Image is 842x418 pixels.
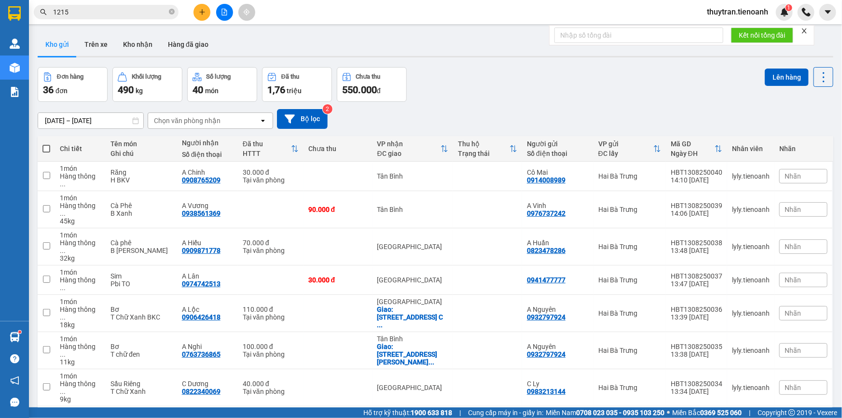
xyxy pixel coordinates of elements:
div: T Chữ Xanh BKC [110,313,172,321]
div: HBT1308250034 [671,380,722,388]
span: ... [429,358,435,366]
div: Tân Bình [377,335,449,343]
div: HBT1308250037 [671,272,722,280]
div: 13:38 [DATE] [671,350,722,358]
input: Nhập số tổng đài [554,28,723,43]
button: Chưa thu550.000đ [337,67,407,102]
span: Miền Bắc [672,407,742,418]
div: Hai Bà Trưng [598,243,661,251]
div: 13:34 [DATE] [671,388,722,395]
div: Nhân viên [732,145,770,153]
div: Tại văn phòng [243,388,299,395]
div: Tại văn phòng [243,176,299,184]
div: Khối lượng [132,73,161,80]
div: 13:48 [DATE] [671,247,722,254]
div: 0823478286 [527,247,566,254]
input: Select a date range. [38,113,143,128]
div: 13:39 [DATE] [671,313,722,321]
span: 1,76 [267,84,285,96]
div: 40.000 đ [243,380,299,388]
div: 0932797924 [527,313,566,321]
div: [GEOGRAPHIC_DATA] [377,276,449,284]
div: lyly.tienoanh [732,384,770,391]
span: | [459,407,461,418]
div: Giao: 2116 Phạm Thế Hiển, Phường 6, Quận 8, Hồ Chí Minh [377,343,449,366]
th: Toggle SortBy [594,136,666,162]
div: Người nhận [182,139,233,147]
div: B Xanh Dương [110,247,172,254]
span: món [205,87,219,95]
span: question-circle [10,354,19,363]
div: 11 kg [60,358,101,366]
div: Cà phê [110,239,172,247]
div: Cà Phê [110,202,172,209]
span: Nhãn [785,206,801,213]
span: plus [199,9,206,15]
div: HBT1308250035 [671,343,722,350]
div: Hàng thông thường [60,380,101,395]
button: Số lượng40món [187,67,257,102]
div: Tại văn phòng [243,313,299,321]
div: Trạng thái [458,150,510,157]
div: 32 kg [60,254,101,262]
div: Sầu Riêng [110,380,172,388]
div: 110.000 đ [243,306,299,313]
span: 490 [118,84,134,96]
div: Bơ [110,306,172,313]
span: 40 [193,84,203,96]
div: A Lân [182,272,233,280]
div: 0974742513 [182,280,221,288]
sup: 2 [323,104,332,114]
span: 36 [43,84,54,96]
span: ... [60,284,66,292]
span: Nhãn [785,172,801,180]
button: Bộ lọc [277,109,328,129]
div: Đã thu [281,73,299,80]
div: Thu hộ [458,140,510,148]
div: [GEOGRAPHIC_DATA] [377,384,449,391]
div: 1 món [60,231,101,239]
div: HBT1308250036 [671,306,722,313]
div: Mã GD [671,140,715,148]
div: 0914008989 [527,176,566,184]
div: 13:47 [DATE] [671,280,722,288]
div: 45 kg [60,217,101,225]
input: Tìm tên, số ĐT hoặc mã đơn [53,7,167,17]
div: 30.000 đ [243,168,299,176]
div: Hai Bà Trưng [598,172,661,180]
button: plus [193,4,210,21]
div: lyly.tienoanh [732,309,770,317]
div: lyly.tienoanh [732,172,770,180]
span: Kết nối tổng đài [739,30,786,41]
div: 1 món [60,335,101,343]
strong: 0708 023 035 - 0935 103 250 [576,409,664,417]
button: Đã thu1,76 triệu [262,67,332,102]
div: Chưa thu [356,73,381,80]
div: Nhãn [779,145,828,153]
div: lyly.tienoanh [732,206,770,213]
sup: 1 [18,331,21,334]
div: Hai Bà Trưng [598,347,661,354]
div: H BKV [110,176,172,184]
div: T Chữ Xanh [110,388,172,395]
div: HBT1308250040 [671,168,722,176]
div: Chi tiết [60,145,101,153]
button: Kho nhận [115,33,160,56]
span: 550.000 [342,84,377,96]
img: warehouse-icon [10,39,20,49]
img: solution-icon [10,87,20,97]
button: Lên hàng [765,69,809,86]
span: ⚪️ [667,411,670,415]
button: caret-down [819,4,836,21]
span: close-circle [169,8,175,17]
div: 100.000 đ [243,343,299,350]
span: ... [60,388,66,395]
div: 1 món [60,165,101,172]
span: close-circle [169,9,175,14]
div: C Ly [527,380,589,388]
span: message [10,398,19,407]
div: Hai Bà Trưng [598,206,661,213]
img: warehouse-icon [10,63,20,73]
div: Ngày ĐH [671,150,715,157]
img: logo-vxr [8,6,21,21]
